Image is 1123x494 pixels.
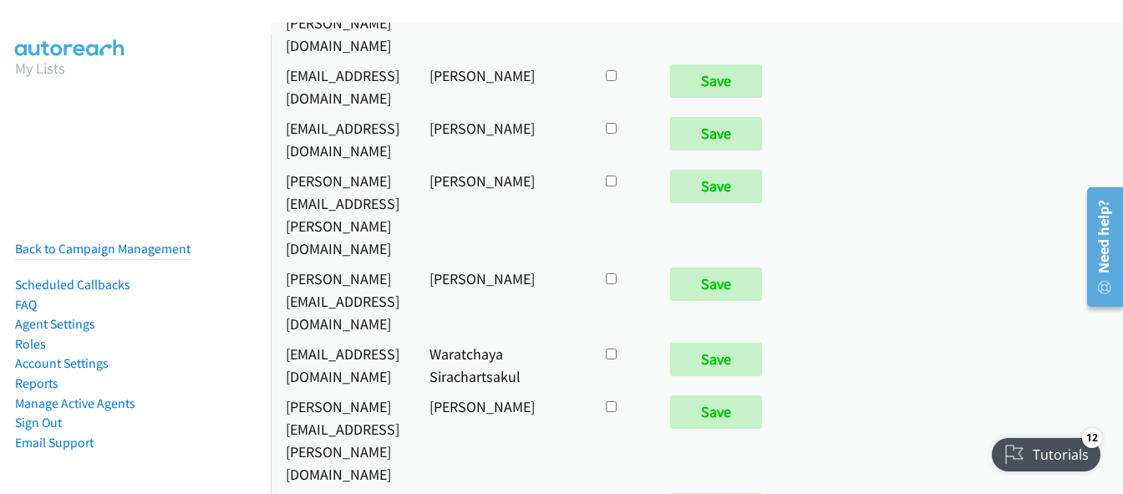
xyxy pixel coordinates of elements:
input: Save [670,170,762,203]
a: FAQ [15,297,37,313]
a: My Lists [15,59,65,78]
a: Account Settings [15,355,109,371]
iframe: Resource Center [1075,181,1123,313]
a: Manage Active Agents [15,395,135,411]
a: Sign Out [15,415,62,430]
a: Scheduled Callbacks [15,277,130,293]
a: Email Support [15,435,94,451]
input: Save [670,267,762,301]
td: Waratchaya Sirachartsakul [414,339,587,391]
td: [PERSON_NAME] [414,60,587,113]
a: Agent Settings [15,316,95,332]
td: [EMAIL_ADDRESS][DOMAIN_NAME] [271,113,414,166]
td: [PERSON_NAME][EMAIL_ADDRESS][PERSON_NAME][DOMAIN_NAME] [271,391,414,489]
input: Save [670,343,762,376]
td: [PERSON_NAME] [414,391,587,489]
td: [EMAIL_ADDRESS][DOMAIN_NAME] [271,60,414,113]
input: Save [670,64,762,98]
a: Back to Campaign Management [15,241,191,257]
td: [PERSON_NAME][EMAIL_ADDRESS][PERSON_NAME][DOMAIN_NAME] [271,166,414,263]
td: [PERSON_NAME] [414,263,587,339]
iframe: Checklist [982,421,1110,481]
td: [PERSON_NAME][EMAIL_ADDRESS][DOMAIN_NAME] [271,263,414,339]
input: Save [670,117,762,150]
a: Roles [15,336,46,352]
a: Reports [15,375,58,391]
input: Save [670,395,762,429]
td: [PERSON_NAME] [414,113,587,166]
td: [PERSON_NAME] [414,166,587,263]
td: [EMAIL_ADDRESS][DOMAIN_NAME] [271,339,414,391]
